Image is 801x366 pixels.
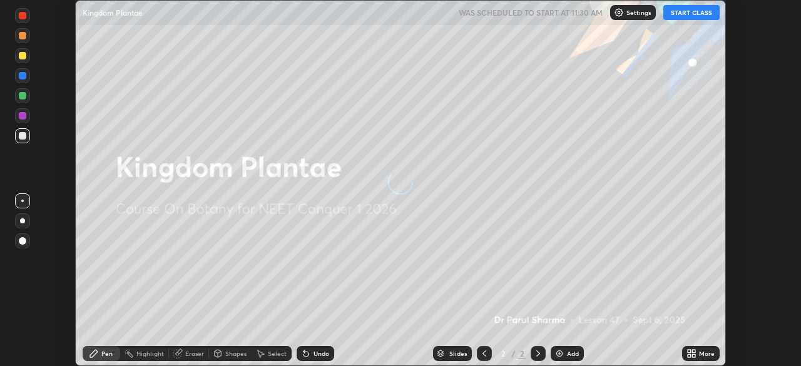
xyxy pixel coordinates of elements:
div: Select [268,350,287,357]
div: 2 [518,348,526,359]
div: / [512,350,516,357]
img: class-settings-icons [614,8,624,18]
div: Undo [314,350,329,357]
div: Shapes [225,350,247,357]
img: add-slide-button [554,348,564,358]
div: Eraser [185,350,204,357]
p: Kingdom Plantae [83,8,143,18]
div: Add [567,350,579,357]
div: Slides [449,350,467,357]
div: More [699,350,715,357]
h5: WAS SCHEDULED TO START AT 11:30 AM [459,7,603,18]
p: Settings [626,9,651,16]
div: 2 [497,350,509,357]
div: Highlight [136,350,164,357]
button: START CLASS [663,5,720,20]
div: Pen [101,350,113,357]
